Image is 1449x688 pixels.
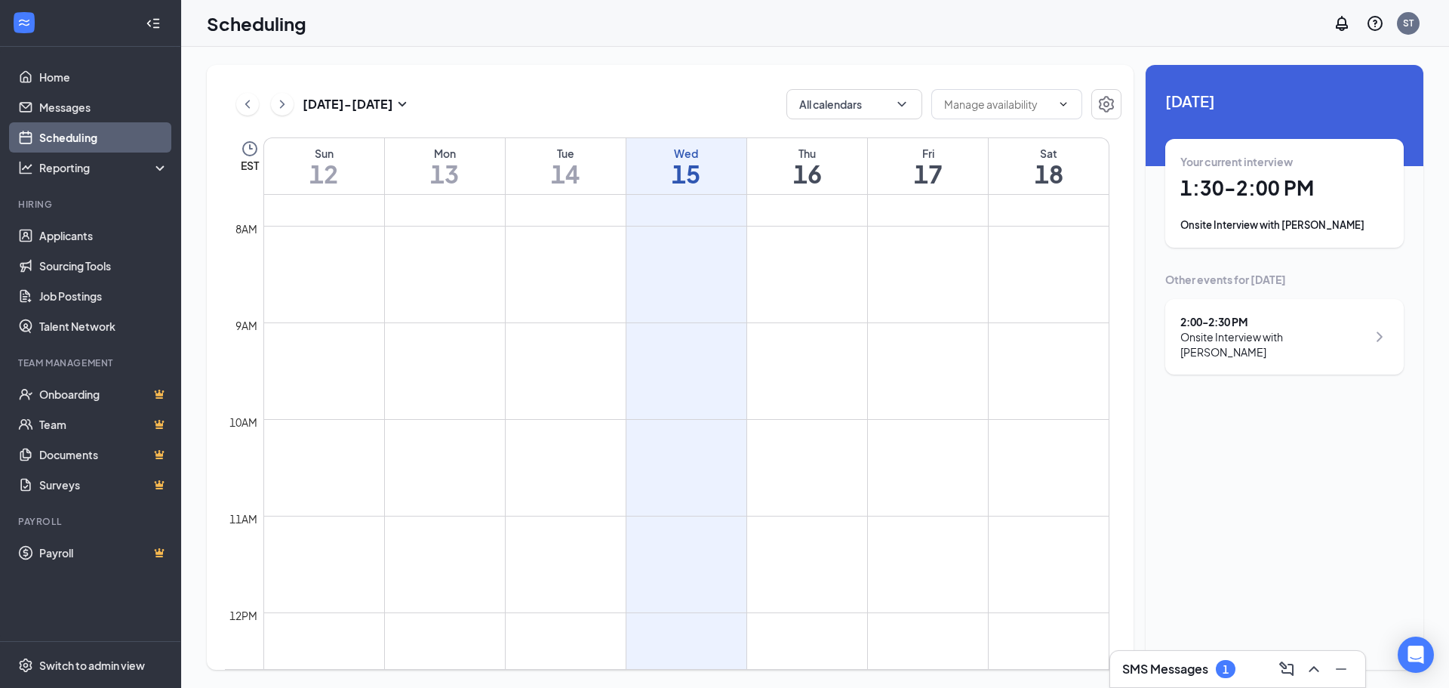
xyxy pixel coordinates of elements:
[747,161,867,187] h1: 16
[1223,663,1229,676] div: 1
[1275,657,1299,681] button: ComposeMessage
[1302,657,1326,681] button: ChevronUp
[232,221,260,237] div: 8am
[1057,98,1069,110] svg: ChevronDown
[39,379,168,409] a: OnboardingCrown
[264,161,384,187] h1: 12
[232,317,260,334] div: 9am
[236,93,259,116] button: ChevronLeft
[39,221,168,251] a: Applicants
[1180,175,1389,201] h1: 1:30 - 2:00 PM
[39,160,169,175] div: Reporting
[385,161,505,187] h1: 13
[868,161,988,187] h1: 17
[626,161,746,187] h1: 15
[207,11,306,36] h1: Scheduling
[1371,328,1389,346] svg: ChevronRight
[226,414,260,430] div: 10am
[39,658,145,673] div: Switch to admin view
[1180,314,1367,329] div: 2:00 - 2:30 PM
[868,146,988,161] div: Fri
[39,62,168,92] a: Home
[271,93,294,116] button: ChevronRight
[18,658,33,673] svg: Settings
[241,158,259,173] span: EST
[226,607,260,624] div: 12pm
[146,16,161,31] svg: Collapse
[39,409,168,440] a: TeamCrown
[39,311,168,341] a: Talent Network
[747,146,867,161] div: Thu
[626,146,746,161] div: Wed
[17,15,32,30] svg: WorkstreamLogo
[39,281,168,311] a: Job Postings
[39,538,168,568] a: PayrollCrown
[240,95,255,113] svg: ChevronLeft
[786,89,922,119] button: All calendarsChevronDown
[1122,661,1208,677] h3: SMS Messages
[18,198,165,211] div: Hiring
[39,122,168,153] a: Scheduling
[39,251,168,281] a: Sourcing Tools
[1366,14,1384,32] svg: QuestionInfo
[264,146,384,161] div: Sun
[989,138,1109,194] a: October 18, 2025
[1180,329,1367,359] div: Onsite Interview with [PERSON_NAME]
[989,146,1109,161] div: Sat
[264,138,384,194] a: October 12, 2025
[1097,95,1115,113] svg: Settings
[393,95,411,113] svg: SmallChevronDown
[1398,637,1434,673] div: Open Intercom Messenger
[1091,89,1121,119] button: Settings
[18,160,33,175] svg: Analysis
[626,138,746,194] a: October 15, 2025
[868,138,988,194] a: October 17, 2025
[39,470,168,500] a: SurveysCrown
[18,515,165,528] div: Payroll
[1278,660,1296,678] svg: ComposeMessage
[747,138,867,194] a: October 16, 2025
[1180,218,1389,233] div: Onsite Interview with [PERSON_NAME]
[1305,660,1323,678] svg: ChevronUp
[989,161,1109,187] h1: 18
[1333,14,1351,32] svg: Notifications
[506,138,626,194] a: October 14, 2025
[226,511,260,527] div: 11am
[1180,154,1389,169] div: Your current interview
[894,97,909,112] svg: ChevronDown
[385,138,505,194] a: October 13, 2025
[506,161,626,187] h1: 14
[39,92,168,122] a: Messages
[1165,89,1404,113] span: [DATE]
[303,96,393,113] h3: [DATE] - [DATE]
[275,95,290,113] svg: ChevronRight
[241,140,259,158] svg: Clock
[18,356,165,369] div: Team Management
[944,96,1051,113] input: Manage availability
[1403,17,1414,29] div: ST
[1165,272,1404,287] div: Other events for [DATE]
[39,440,168,470] a: DocumentsCrown
[1329,657,1353,681] button: Minimize
[506,146,626,161] div: Tue
[385,146,505,161] div: Mon
[1332,660,1350,678] svg: Minimize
